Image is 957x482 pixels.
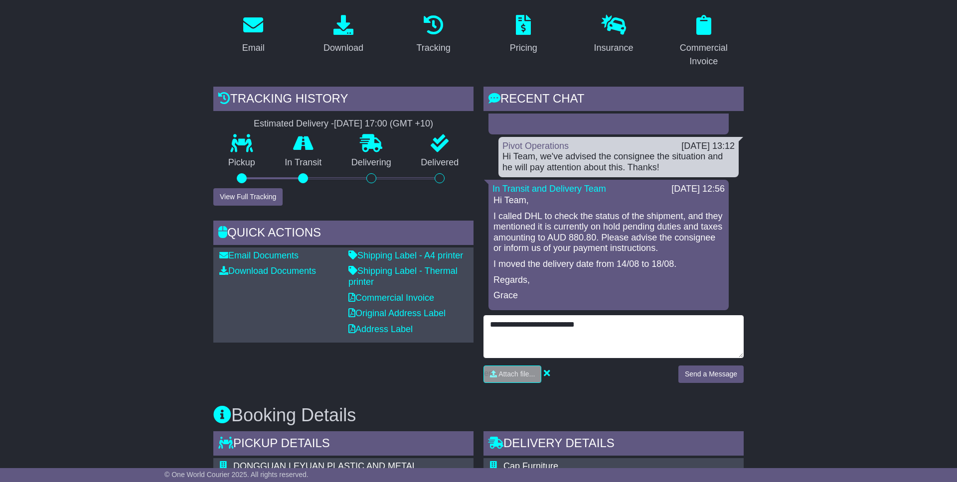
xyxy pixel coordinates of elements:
span: © One World Courier 2025. All rights reserved. [164,471,309,479]
div: [DATE] 13:12 [681,141,735,152]
p: I called DHL to check the status of the shipment, and they mentioned it is currently on hold pend... [493,211,724,254]
div: Insurance [594,41,633,55]
div: Hi Team, we've advised the consignee the situation and he will pay attention about this. Thanks! [502,151,735,173]
a: Tracking [410,11,457,58]
p: Delivering [336,157,406,168]
a: Email Documents [219,250,299,260]
button: View Full Tracking [213,188,283,206]
div: Pricing [510,41,537,55]
div: Delivery Details [483,431,744,458]
div: Estimated Delivery - [213,119,474,129]
a: Address Label [348,324,413,334]
div: Pickup Details [213,431,474,458]
a: Commercial Invoice [348,293,434,303]
a: Download Documents [219,266,316,276]
a: Commercial Invoice [663,11,744,72]
div: [DATE] 12:56 [671,184,725,195]
div: Commercial Invoice [670,41,737,68]
div: Tracking history [213,87,474,114]
a: Shipping Label - A4 printer [348,250,463,260]
a: Pivot Operations [502,141,569,151]
div: Tracking [417,41,451,55]
a: Download [317,11,370,58]
p: Delivered [406,157,474,168]
a: Pricing [503,11,544,58]
p: I moved the delivery date from 14/08 to 18/08. [493,259,724,270]
a: Email [236,11,271,58]
p: Pickup [213,157,270,168]
div: [DATE] 17:00 (GMT +10) [334,119,433,129]
span: Cap Furniture [503,461,558,471]
div: Email [242,41,265,55]
a: Shipping Label - Thermal printer [348,266,458,287]
a: Insurance [587,11,639,58]
div: Download [323,41,363,55]
button: Send a Message [678,365,744,383]
h3: Booking Details [213,405,744,425]
p: Grace [493,290,724,301]
div: RECENT CHAT [483,87,744,114]
p: In Transit [270,157,337,168]
span: DONGGUAN LEYUAN PLASTIC AND METAL TECHNOLOGY CO.,LTD [233,461,417,482]
div: Quick Actions [213,221,474,247]
a: In Transit and Delivery Team [492,184,606,194]
p: Hi Team, [493,195,724,206]
p: Regards, [493,275,724,286]
a: Original Address Label [348,308,446,318]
